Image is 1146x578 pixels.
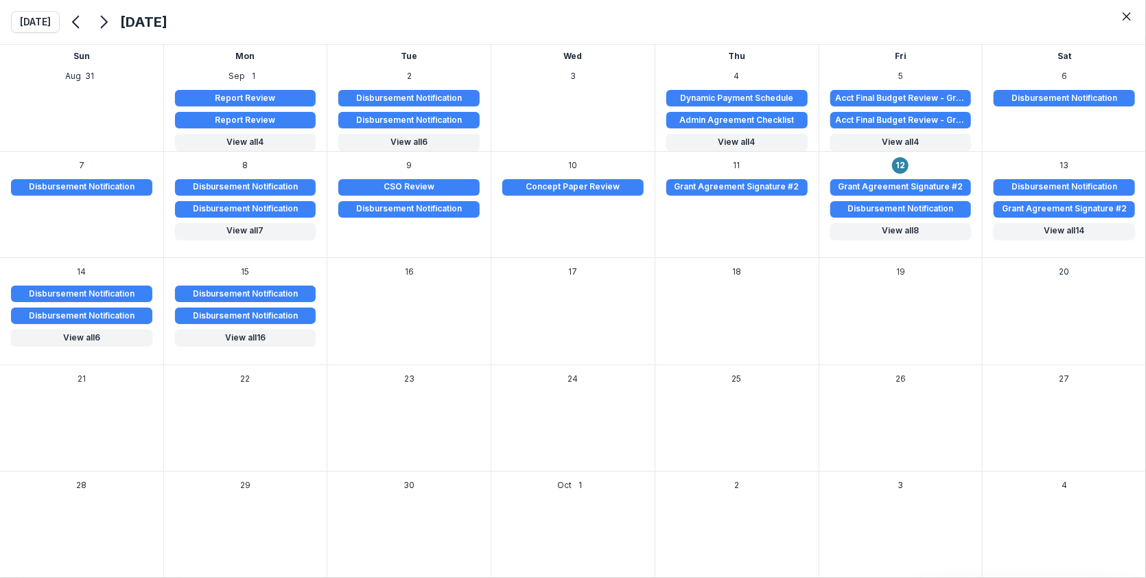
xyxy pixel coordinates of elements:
[11,11,60,33] button: [DATE]
[242,266,250,278] p: 15
[734,70,740,82] p: 4
[338,179,480,196] a: CSO Review
[356,204,462,213] span: Disbursement Notification
[568,373,578,385] p: 24
[679,115,794,125] span: Admin Agreement Checklist
[570,70,576,82] p: 3
[93,11,115,33] button: Next month
[85,70,94,82] p: 31
[1060,159,1069,172] p: 13
[1062,479,1067,492] p: 4
[1011,93,1117,103] span: Disbursement Notification
[193,289,299,299] span: Disbursement Notification
[240,479,250,492] p: 29
[994,223,1135,240] button: View all14
[1062,70,1067,82] p: 6
[732,266,741,278] p: 18
[175,286,316,302] a: Disbursement Notification
[236,50,255,62] p: Mon
[175,134,316,150] button: View all4
[175,308,316,324] a: Disbursement Notification
[564,50,583,62] p: Wed
[404,373,414,385] p: 23
[836,115,966,125] span: Acct Final Budget Review - Grants
[569,266,578,278] p: 17
[175,90,316,106] a: Report Review
[175,223,316,240] button: View all7
[732,373,742,385] p: 25
[29,182,135,192] span: Disbursement Notification
[175,112,316,128] a: Report Review
[558,479,572,492] p: Oct
[578,479,582,492] p: 1
[1011,182,1117,192] span: Disbursement Notification
[994,201,1135,218] a: Grant Agreement Signature #2
[1116,5,1138,27] button: Close
[73,50,90,62] p: Sun
[29,311,135,321] span: Disbursement Notification
[896,159,905,172] p: 12
[77,266,86,278] p: 14
[11,330,152,346] button: View all6
[401,50,417,62] p: Tue
[384,182,434,192] span: CSO Review
[65,11,87,33] button: Previous month
[405,266,414,278] p: 16
[229,70,246,82] p: Sep
[666,179,808,196] a: Grant Agreement Signature #2
[1060,266,1070,278] p: 20
[1002,204,1127,213] span: Grant Agreement Signature #2
[838,182,963,192] span: Grant Agreement Signature #2
[830,112,972,128] a: Acct Final Budget Review - Grants
[65,70,81,82] p: Aug
[847,204,953,213] span: Disbursement Notification
[241,373,250,385] p: 22
[666,134,808,150] button: View all4
[193,311,299,321] span: Disbursement Notification
[830,134,972,150] button: View all4
[215,115,276,125] span: Report Review
[406,159,412,172] p: 9
[407,70,412,82] p: 2
[830,179,972,196] a: Grant Agreement Signature #2
[734,159,740,172] p: 11
[680,93,793,103] span: Dynamic Payment Schedule
[193,182,299,192] span: Disbursement Notification
[1057,50,1071,62] p: Sat
[338,134,480,150] button: View all6
[243,159,248,172] p: 8
[356,115,462,125] span: Disbursement Notification
[404,479,414,492] p: 30
[175,201,316,218] a: Disbursement Notification
[898,70,903,82] p: 5
[79,159,84,172] p: 7
[11,179,152,196] a: Disbursement Notification
[728,50,745,62] p: Thu
[675,182,799,192] span: Grant Agreement Signature #2
[569,159,578,172] p: 10
[120,12,167,32] h4: [DATE]
[193,204,299,213] span: Disbursement Notification
[338,90,480,106] a: Disbursement Notification
[215,93,276,103] span: Report Review
[11,286,152,302] a: Disbursement Notification
[994,90,1135,106] a: Disbursement Notification
[994,179,1135,196] a: Disbursement Notification
[29,289,135,299] span: Disbursement Notification
[830,201,972,218] a: Disbursement Notification
[830,223,972,240] button: View all8
[338,201,480,218] a: Disbursement Notification
[356,93,462,103] span: Disbursement Notification
[175,330,316,346] button: View all16
[76,479,86,492] p: 28
[666,112,808,128] a: Admin Agreement Checklist
[11,308,152,324] a: Disbursement Notification
[526,182,620,192] span: Concept Paper Review
[175,179,316,196] a: Disbursement Notification
[836,93,966,103] span: Acct Final Budget Review - Grants
[78,373,86,385] p: 21
[666,90,808,106] a: Dynamic Payment Schedule
[1060,373,1070,385] p: 27
[896,373,906,385] p: 26
[252,70,255,82] p: 1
